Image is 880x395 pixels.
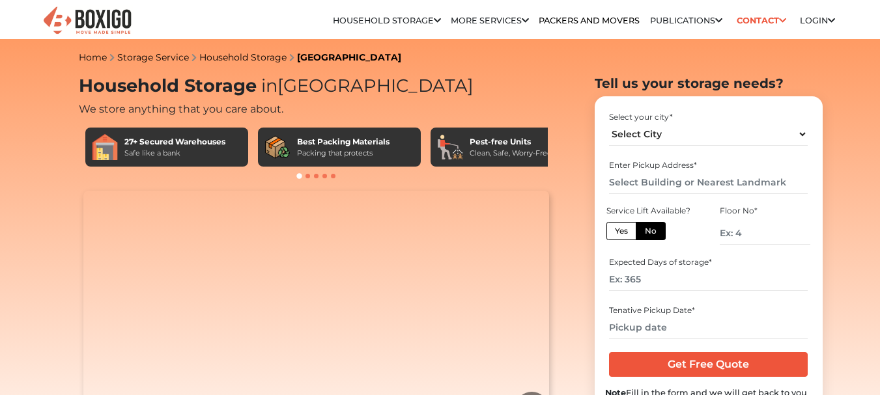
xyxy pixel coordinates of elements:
div: Best Packing Materials [297,136,390,148]
a: More services [451,16,529,25]
a: Contact [732,10,790,31]
h2: Tell us your storage needs? [595,75,823,91]
input: Ex: 365 [609,268,808,291]
a: Publications [650,16,722,25]
label: No [636,222,666,240]
label: Yes [606,222,636,240]
a: Storage Service [117,51,189,63]
span: in [261,75,277,96]
div: Expected Days of storage [609,256,808,268]
span: [GEOGRAPHIC_DATA] [257,75,474,96]
a: Login [800,16,835,25]
a: Household Storage [199,51,287,63]
div: Enter Pickup Address [609,159,808,171]
div: Service Lift Available? [606,205,696,217]
input: Ex: 4 [720,222,810,245]
img: Pest-free Units [437,134,463,160]
input: Get Free Quote [609,352,808,377]
div: Pest-free Units [470,136,552,148]
img: Best Packing Materials [264,134,291,160]
div: Floor No [720,205,810,217]
input: Pickup date [609,316,808,339]
div: Tenative Pickup Date [609,305,808,316]
span: We store anything that you care about. [79,103,283,115]
a: Packers and Movers [539,16,640,25]
div: Clean, Safe, Worry-Free [470,148,552,159]
a: [GEOGRAPHIC_DATA] [297,51,401,63]
div: Safe like a bank [124,148,225,159]
div: Packing that protects [297,148,390,159]
div: 27+ Secured Warehouses [124,136,225,148]
img: 27+ Secured Warehouses [92,134,118,160]
a: Home [79,51,107,63]
img: Boxigo [42,5,133,37]
input: Select Building or Nearest Landmark [609,171,808,194]
h1: Household Storage [79,75,554,97]
div: Select your city [609,111,808,123]
a: Household Storage [333,16,441,25]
